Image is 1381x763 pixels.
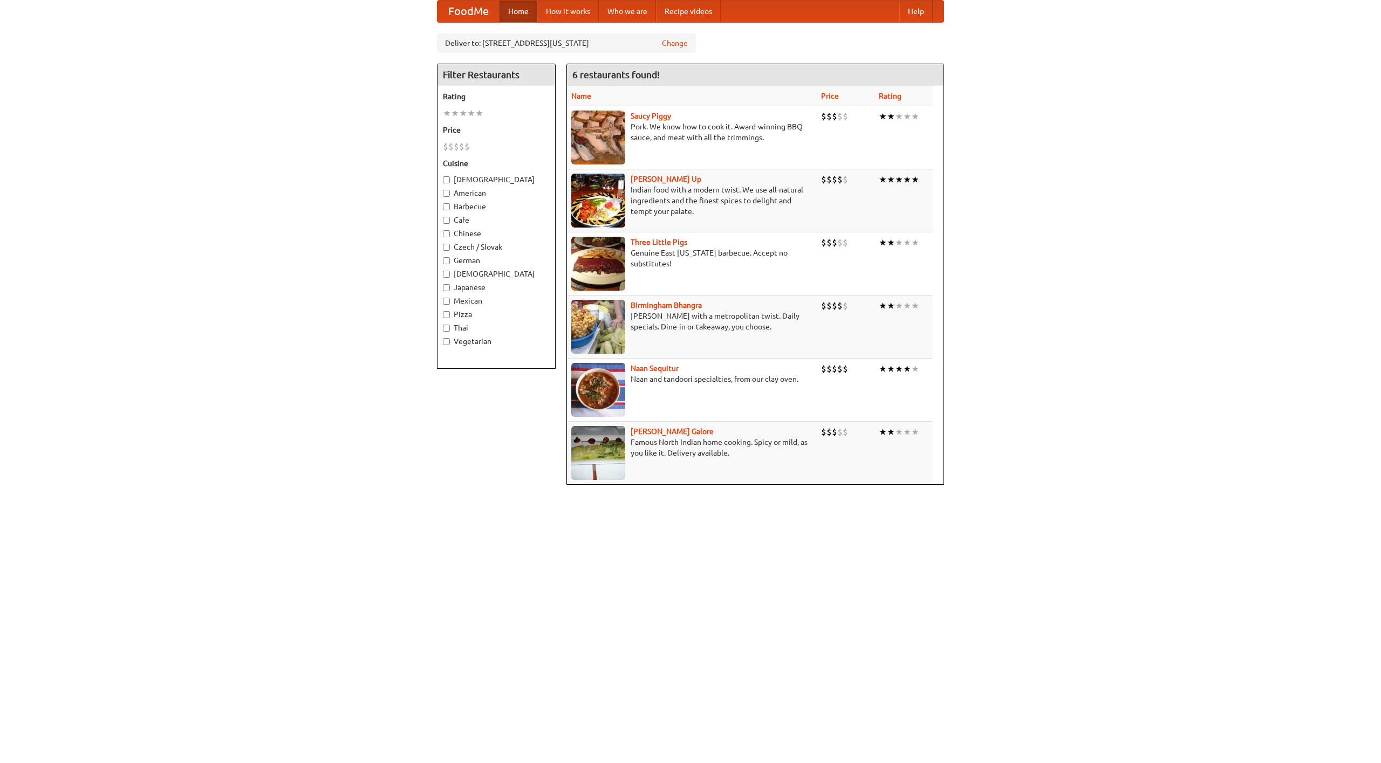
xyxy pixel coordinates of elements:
[826,426,832,438] li: $
[879,426,887,438] li: ★
[911,363,919,375] li: ★
[911,426,919,438] li: ★
[837,300,843,312] li: $
[443,311,450,318] input: Pizza
[837,174,843,185] li: $
[443,244,450,251] input: Czech / Slovak
[571,363,625,417] img: naansequitur.jpg
[467,107,475,119] li: ★
[443,298,450,305] input: Mexican
[443,201,550,212] label: Barbecue
[571,426,625,480] img: currygalore.jpg
[903,237,911,249] li: ★
[500,1,537,22] a: Home
[631,175,701,183] a: [PERSON_NAME] Up
[448,141,454,153] li: $
[826,300,832,312] li: $
[837,237,843,249] li: $
[631,427,714,436] a: [PERSON_NAME] Galore
[537,1,599,22] a: How it works
[443,215,550,225] label: Cafe
[464,141,470,153] li: $
[903,300,911,312] li: ★
[887,426,895,438] li: ★
[911,300,919,312] li: ★
[832,363,837,375] li: $
[443,228,550,239] label: Chinese
[443,125,550,135] h5: Price
[571,437,812,458] p: Famous North Indian home cooking. Spicy or mild, as you like it. Delivery available.
[832,237,837,249] li: $
[843,363,848,375] li: $
[826,237,832,249] li: $
[443,282,550,293] label: Japanese
[571,184,812,217] p: Indian food with a modern twist. We use all-natural ingredients and the finest spices to delight ...
[832,111,837,122] li: $
[895,174,903,185] li: ★
[887,300,895,312] li: ★
[443,322,550,333] label: Thai
[443,309,550,320] label: Pizza
[879,174,887,185] li: ★
[443,174,550,185] label: [DEMOGRAPHIC_DATA]
[451,107,459,119] li: ★
[599,1,656,22] a: Who we are
[895,363,903,375] li: ★
[911,111,919,122] li: ★
[443,257,450,264] input: German
[443,271,450,278] input: [DEMOGRAPHIC_DATA]
[887,174,895,185] li: ★
[837,426,843,438] li: $
[843,426,848,438] li: $
[571,92,591,100] a: Name
[631,238,687,246] a: Three Little Pigs
[443,242,550,252] label: Czech / Slovak
[832,174,837,185] li: $
[443,217,450,224] input: Cafe
[911,174,919,185] li: ★
[437,1,500,22] a: FoodMe
[826,111,832,122] li: $
[571,374,812,384] p: Naan and tandoori specialties, from our clay oven.
[911,237,919,249] li: ★
[879,237,887,249] li: ★
[821,363,826,375] li: $
[832,426,837,438] li: $
[437,64,555,86] h4: Filter Restaurants
[571,311,812,332] p: [PERSON_NAME] with a metropolitan twist. Daily specials. Dine-in or takeaway, you choose.
[443,269,550,279] label: [DEMOGRAPHIC_DATA]
[887,111,895,122] li: ★
[443,141,448,153] li: $
[571,237,625,291] img: littlepigs.jpg
[475,107,483,119] li: ★
[571,121,812,143] p: Pork. We know how to cook it. Award-winning BBQ sauce, and meat with all the trimmings.
[631,301,702,310] a: Birmingham Bhangra
[443,338,450,345] input: Vegetarian
[843,111,848,122] li: $
[443,230,450,237] input: Chinese
[821,174,826,185] li: $
[895,426,903,438] li: ★
[843,237,848,249] li: $
[571,300,625,354] img: bhangra.jpg
[443,176,450,183] input: [DEMOGRAPHIC_DATA]
[887,363,895,375] li: ★
[879,363,887,375] li: ★
[837,363,843,375] li: $
[443,188,550,198] label: American
[437,33,696,53] div: Deliver to: [STREET_ADDRESS][US_STATE]
[821,300,826,312] li: $
[443,107,451,119] li: ★
[895,300,903,312] li: ★
[879,300,887,312] li: ★
[899,1,933,22] a: Help
[631,112,671,120] a: Saucy Piggy
[443,190,450,197] input: American
[879,92,901,100] a: Rating
[903,426,911,438] li: ★
[821,92,839,100] a: Price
